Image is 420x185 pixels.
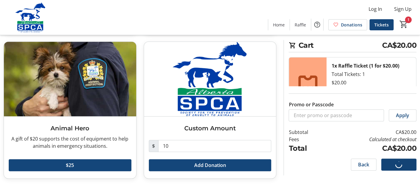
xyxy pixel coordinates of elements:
img: Custom Amount [144,42,276,116]
span: $25 [66,162,74,169]
button: Add Donation [149,159,271,171]
span: Apply [396,112,409,119]
button: Log In [364,4,387,14]
div: Total Tickets: 1 [326,57,416,117]
label: Promo or Passcode [289,101,333,108]
input: Donation Amount [158,140,271,152]
a: Donations [328,19,367,30]
button: Back [351,159,376,171]
span: Back [358,161,369,168]
td: CA$20.00 [326,129,416,136]
a: Raffle [290,19,311,30]
button: Help [311,19,323,31]
span: Tickets [374,22,389,28]
div: $20.00 [331,79,346,86]
td: CA$20.00 [326,143,416,154]
button: $25 [9,159,131,171]
td: Fees [289,136,326,143]
h2: Cart [289,40,416,52]
button: Cart [398,19,409,30]
span: Raffle [295,22,306,28]
span: CA$20.00 [382,40,416,51]
td: Subtotal [289,129,326,136]
span: Donations [341,22,362,28]
a: Home [268,19,290,30]
div: A gift of $20 supports the cost of equipment to help animals in emergency situations. [9,135,131,150]
button: Apply [389,109,416,121]
span: Home [273,22,285,28]
button: Sign Up [389,4,416,14]
td: Calculated at checkout [326,136,416,143]
h3: Custom Amount [149,124,271,133]
span: $ [149,140,158,152]
td: Total [289,143,326,154]
input: Enter promo or passcode [289,109,384,121]
div: 1x Raffle Ticket (1 for $20.00) [331,62,399,69]
img: Alberta SPCA's Logo [4,2,57,32]
h3: Animal Hero [9,124,131,133]
span: Log In [369,5,382,13]
a: Tickets [369,19,394,30]
img: Animal Hero [4,42,136,116]
span: Add Donation [194,162,226,169]
span: Sign Up [394,5,412,13]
